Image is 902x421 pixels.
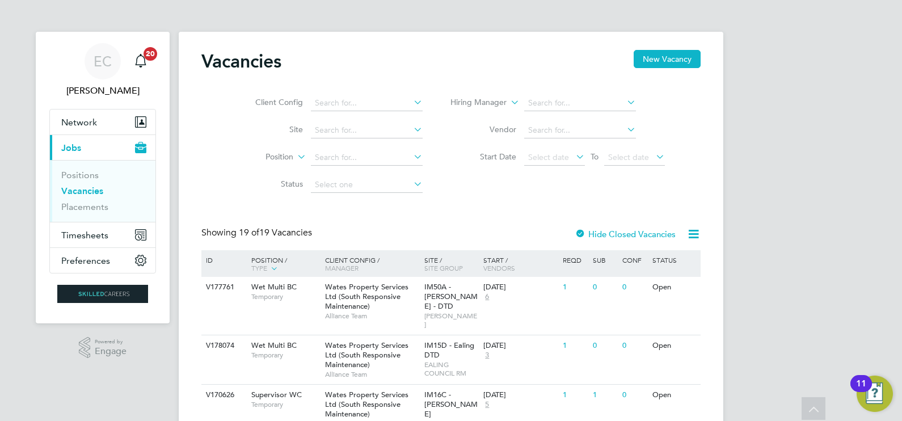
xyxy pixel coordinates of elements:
div: 0 [619,335,649,356]
button: New Vacancy [634,50,701,68]
span: Alliance Team [325,311,419,321]
a: Positions [61,170,99,180]
div: 1 [590,385,619,406]
a: Go to home page [49,285,156,303]
span: Wates Property Services Ltd (South Responsive Maintenance) [325,340,408,369]
span: Preferences [61,255,110,266]
span: 19 of [239,227,259,238]
label: Start Date [451,151,516,162]
div: Open [650,335,699,356]
span: EC [94,54,112,69]
button: Network [50,110,155,134]
span: Powered by [95,337,127,347]
div: 0 [619,277,649,298]
div: Jobs [50,160,155,222]
div: Client Config / [322,250,422,277]
span: Temporary [251,351,319,360]
div: [DATE] [483,283,557,292]
div: Site / [422,250,481,277]
span: Site Group [424,263,463,272]
span: Vendors [483,263,515,272]
button: Timesheets [50,222,155,247]
div: Position / [243,250,322,279]
div: 0 [590,335,619,356]
div: Open [650,277,699,298]
span: 3 [483,351,491,360]
img: skilledcareers-logo-retina.png [57,285,148,303]
label: Hiring Manager [441,97,507,108]
input: Search for... [311,95,423,111]
div: 1 [560,335,589,356]
span: Jobs [61,142,81,153]
span: Engage [95,347,127,356]
input: Search for... [311,123,423,138]
span: IM50A - [PERSON_NAME] - DTD [424,282,478,311]
span: 20 [144,47,157,61]
span: Temporary [251,400,319,409]
div: Start / [480,250,560,277]
label: Position [228,151,293,163]
span: Select date [528,152,569,162]
span: Type [251,263,267,272]
a: 20 [129,43,152,79]
a: Placements [61,201,108,212]
div: Reqd [560,250,589,270]
span: 5 [483,400,491,410]
div: 1 [560,277,589,298]
label: Status [238,179,303,189]
a: EC[PERSON_NAME] [49,43,156,98]
div: Status [650,250,699,270]
label: Vendor [451,124,516,134]
div: [DATE] [483,341,557,351]
span: EALING COUNCIL RM [424,360,478,378]
div: 0 [619,385,649,406]
button: Preferences [50,248,155,273]
button: Jobs [50,135,155,160]
nav: Main navigation [36,32,170,323]
span: Manager [325,263,359,272]
div: Open [650,385,699,406]
a: Powered byEngage [79,337,127,359]
a: Vacancies [61,186,103,196]
span: Wates Property Services Ltd (South Responsive Maintenance) [325,282,408,311]
span: [PERSON_NAME] [424,311,478,329]
div: Sub [590,250,619,270]
h2: Vacancies [201,50,281,73]
div: [DATE] [483,390,557,400]
label: Hide Closed Vacancies [575,229,676,239]
div: V177761 [203,277,243,298]
span: Ernie Crowe [49,84,156,98]
label: Client Config [238,97,303,107]
span: 19 Vacancies [239,227,312,238]
div: 0 [590,277,619,298]
span: Supervisor WC [251,390,302,399]
input: Search for... [311,150,423,166]
div: V178074 [203,335,243,356]
span: To [587,149,602,164]
input: Search for... [524,95,636,111]
span: Select date [608,152,649,162]
div: 11 [856,384,866,398]
span: Timesheets [61,230,108,241]
span: Alliance Team [325,370,419,379]
span: Wet Multi BC [251,282,297,292]
span: Wates Property Services Ltd (South Responsive Maintenance) [325,390,408,419]
label: Site [238,124,303,134]
input: Select one [311,177,423,193]
span: IM15D - Ealing DTD [424,340,474,360]
span: Wet Multi BC [251,340,297,350]
div: Showing [201,227,314,239]
input: Search for... [524,123,636,138]
span: 6 [483,292,491,302]
span: Network [61,117,97,128]
button: Open Resource Center, 11 new notifications [857,376,893,412]
div: ID [203,250,243,270]
span: Temporary [251,292,319,301]
div: Conf [619,250,649,270]
div: V170626 [203,385,243,406]
div: 1 [560,385,589,406]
